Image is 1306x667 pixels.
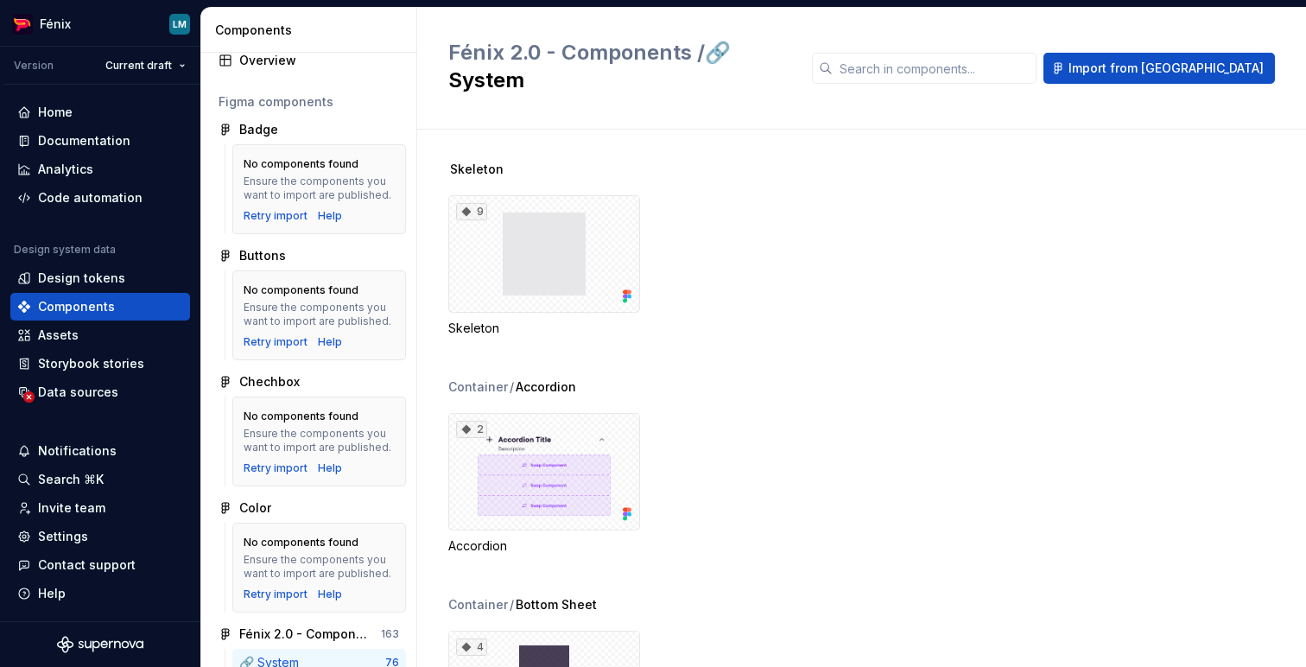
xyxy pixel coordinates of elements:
[381,627,399,641] div: 163
[450,161,504,178] span: Skeleton
[516,596,597,613] span: Bottom Sheet
[239,626,368,643] div: Fénix 2.0 - Components
[38,327,79,344] div: Assets
[10,378,190,406] a: Data sources
[38,132,130,149] div: Documentation
[10,580,190,607] button: Help
[833,53,1037,84] input: Search in components...
[10,350,190,378] a: Storybook stories
[448,596,508,613] div: Container
[219,93,399,111] div: Figma components
[244,301,395,328] div: Ensure the components you want to import are published.
[318,588,342,601] a: Help
[38,556,136,574] div: Contact support
[244,553,395,581] div: Ensure the components you want to import are published.
[10,156,190,183] a: Analytics
[1043,53,1275,84] button: Import from [GEOGRAPHIC_DATA]
[10,494,190,522] a: Invite team
[244,427,395,454] div: Ensure the components you want to import are published.
[456,421,487,438] div: 2
[448,320,640,337] div: Skeleton
[510,596,514,613] span: /
[10,98,190,126] a: Home
[244,410,358,423] div: No components found
[212,242,406,270] a: Buttons
[38,471,104,488] div: Search ⌘K
[212,116,406,143] a: Badge
[57,636,143,653] svg: Supernova Logo
[38,528,88,545] div: Settings
[318,335,342,349] a: Help
[38,585,66,602] div: Help
[239,52,399,69] div: Overview
[239,373,300,391] div: Chechbox
[244,175,395,202] div: Ensure the components you want to import are published.
[38,161,93,178] div: Analytics
[14,59,54,73] div: Version
[10,466,190,493] button: Search ⌘K
[318,209,342,223] a: Help
[173,17,187,31] div: LM
[10,437,190,465] button: Notifications
[215,22,409,39] div: Components
[212,620,406,648] a: Fénix 2.0 - Components163
[38,189,143,206] div: Code automation
[448,40,705,65] span: Fénix 2.0 - Components /
[244,461,307,475] button: Retry import
[239,499,271,517] div: Color
[516,378,576,396] span: Accordion
[10,264,190,292] a: Design tokens
[244,588,307,601] button: Retry import
[38,104,73,121] div: Home
[448,537,640,555] div: Accordion
[244,283,358,297] div: No components found
[510,378,514,396] span: /
[10,184,190,212] a: Code automation
[40,16,71,33] div: Fénix
[244,335,307,349] button: Retry import
[448,413,640,555] div: 2Accordion
[14,243,116,257] div: Design system data
[105,59,172,73] span: Current draft
[244,209,307,223] button: Retry import
[10,127,190,155] a: Documentation
[38,384,118,401] div: Data sources
[98,54,193,78] button: Current draft
[38,499,105,517] div: Invite team
[318,461,342,475] a: Help
[448,195,640,337] div: 9Skeleton
[244,157,358,171] div: No components found
[12,14,33,35] img: c22002f0-c20a-4db5-8808-0be8483c155a.png
[10,293,190,321] a: Components
[10,551,190,579] button: Contact support
[212,47,406,74] a: Overview
[38,270,125,287] div: Design tokens
[38,355,144,372] div: Storybook stories
[239,121,278,138] div: Badge
[1068,60,1264,77] span: Import from [GEOGRAPHIC_DATA]
[212,494,406,522] a: Color
[212,368,406,396] a: Chechbox
[239,247,286,264] div: Buttons
[244,536,358,549] div: No components found
[456,638,487,656] div: 4
[456,203,487,220] div: 9
[448,378,508,396] div: Container
[448,39,791,94] h2: 🔗 System
[10,321,190,349] a: Assets
[3,5,197,42] button: FénixLM
[10,523,190,550] a: Settings
[38,442,117,460] div: Notifications
[38,298,115,315] div: Components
